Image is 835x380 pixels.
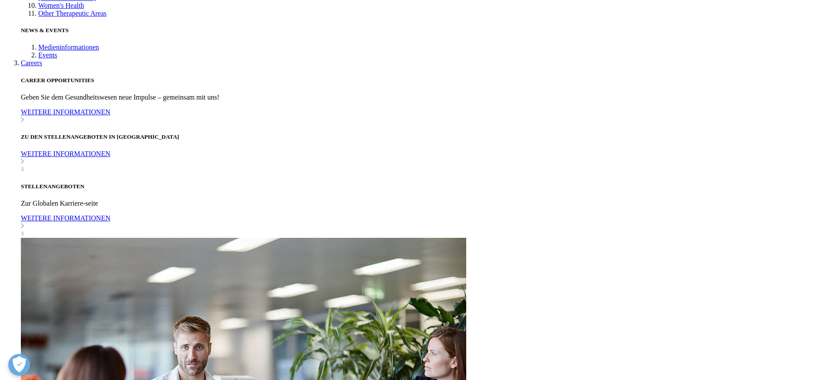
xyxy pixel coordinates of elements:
button: Präferenzen öffnen [8,354,30,376]
a: Careers [21,59,42,67]
h5: ZU DEN STELLENANGEBOTEN IN [GEOGRAPHIC_DATA] [21,133,832,140]
a: WEITERE INFORMATIONEN [21,108,832,124]
a: Medieninformationen [38,43,99,51]
a: WEITERE INFORMATIONEN [21,150,832,173]
a: Events [38,51,57,59]
a: Other Therapeutic Areas [38,10,107,17]
h5: CAREER OPPORTUNITIES [21,77,832,84]
p: Geben Sie dem Gesundheitswesen neue Impulse – gemeinsam mit uns! [21,93,832,101]
h5: STELLENANGEBOTEN [21,183,832,190]
h5: NEWS & EVENTS [21,27,832,34]
a: WEITERE INFORMATIONEN [21,214,832,237]
a: Women's Health [38,2,84,9]
p: Zur Globalen Karriere-seite [21,200,832,207]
